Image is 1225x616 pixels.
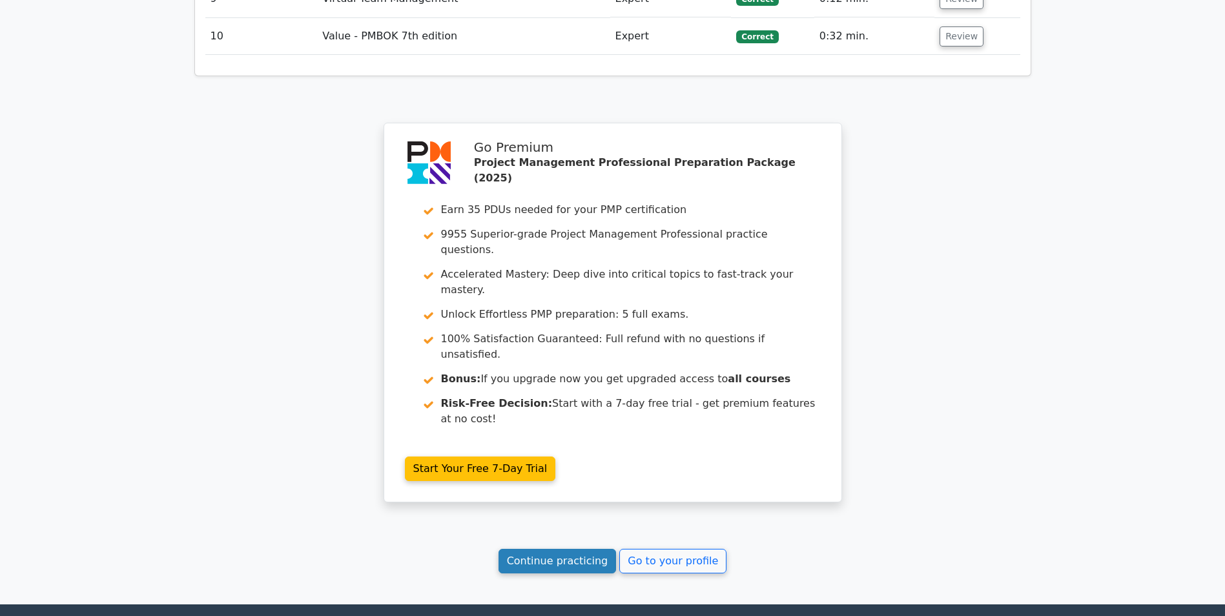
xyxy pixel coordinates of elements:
[317,18,610,55] td: Value - PMBOK 7th edition
[736,30,778,43] span: Correct
[499,549,617,573] a: Continue practicing
[405,457,556,481] a: Start Your Free 7-Day Trial
[814,18,934,55] td: 0:32 min.
[619,549,726,573] a: Go to your profile
[610,18,732,55] td: Expert
[205,18,318,55] td: 10
[940,26,983,46] button: Review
